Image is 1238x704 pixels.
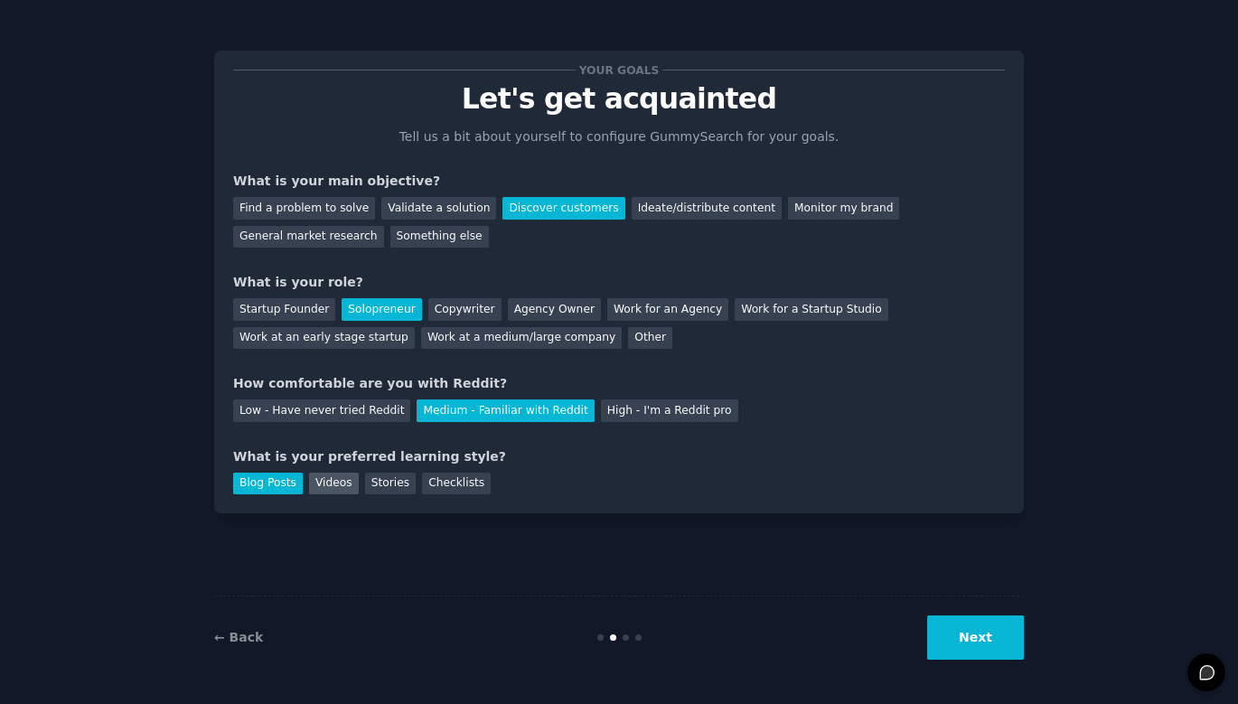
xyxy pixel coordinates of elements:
div: Blog Posts [233,473,303,495]
div: Work at a medium/large company [421,327,622,350]
div: Low - Have never tried Reddit [233,399,410,422]
div: Copywriter [428,298,502,321]
div: Work for an Agency [607,298,728,321]
div: High - I'm a Reddit pro [601,399,738,422]
div: Checklists [422,473,491,495]
div: Startup Founder [233,298,335,321]
a: ← Back [214,630,263,644]
div: Something else [390,226,489,249]
p: Tell us a bit about yourself to configure GummySearch for your goals. [391,127,847,146]
div: Work for a Startup Studio [735,298,887,321]
button: Next [927,615,1024,660]
div: What is your role? [233,273,1005,292]
div: Ideate/distribute content [632,197,782,220]
div: Medium - Familiar with Reddit [417,399,594,422]
div: Videos [309,473,359,495]
div: Stories [365,473,416,495]
div: What is your preferred learning style? [233,447,1005,466]
div: What is your main objective? [233,172,1005,191]
div: Other [628,327,672,350]
div: Work at an early stage startup [233,327,415,350]
div: Agency Owner [508,298,601,321]
div: Solopreneur [342,298,421,321]
span: Your goals [576,61,662,80]
div: Find a problem to solve [233,197,375,220]
div: General market research [233,226,384,249]
p: Let's get acquainted [233,83,1005,115]
div: Monitor my brand [788,197,899,220]
div: Discover customers [502,197,624,220]
div: How comfortable are you with Reddit? [233,374,1005,393]
div: Validate a solution [381,197,496,220]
